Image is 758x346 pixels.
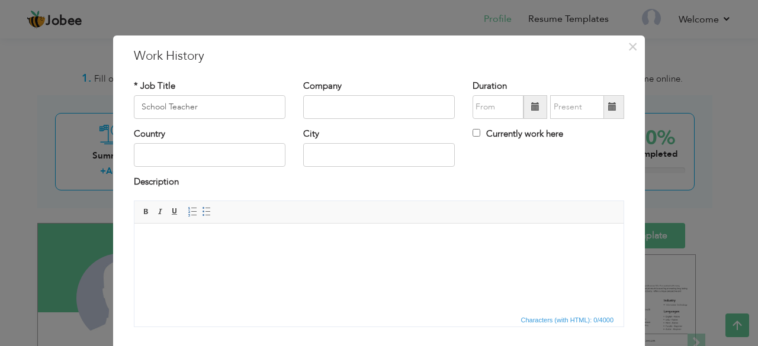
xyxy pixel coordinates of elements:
label: City [303,128,319,140]
iframe: Rich Text Editor, workEditor [134,224,624,312]
div: Statistics [519,315,618,325]
label: * Job Title [134,80,175,92]
input: From [473,95,523,119]
a: Bold [140,205,153,218]
span: × [628,36,638,57]
a: Insert/Remove Numbered List [186,205,199,218]
a: Underline [168,205,181,218]
label: Company [303,80,342,92]
span: Characters (with HTML): 0/4000 [519,315,616,325]
button: Close [623,37,642,56]
input: Currently work here [473,129,480,137]
label: Description [134,176,179,188]
label: Currently work here [473,128,563,140]
label: Duration [473,80,507,92]
a: Insert/Remove Bulleted List [200,205,213,218]
h3: Work History [134,47,624,65]
a: Italic [154,205,167,218]
label: Country [134,128,165,140]
input: Present [550,95,604,119]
